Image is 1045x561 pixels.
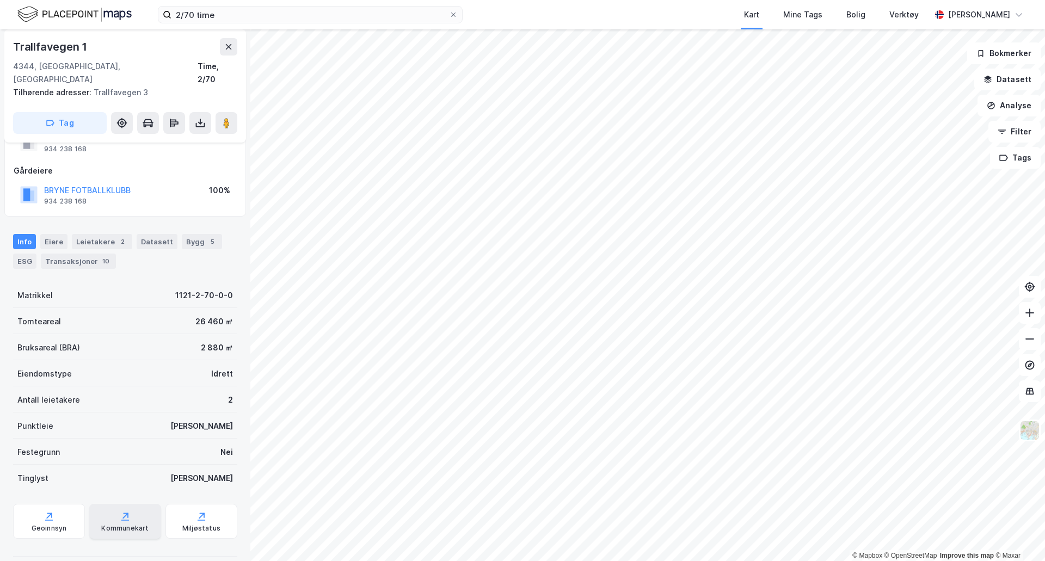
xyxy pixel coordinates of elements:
[175,289,233,302] div: 1121-2-70-0-0
[991,509,1045,561] div: Kontrollprogram for chat
[967,42,1041,64] button: Bokmerker
[13,112,107,134] button: Tag
[13,254,36,269] div: ESG
[17,289,53,302] div: Matrikkel
[17,315,61,328] div: Tomteareal
[17,446,60,459] div: Festegrunn
[846,8,865,21] div: Bolig
[207,236,218,247] div: 5
[137,234,177,249] div: Datasett
[991,509,1045,561] iframe: Chat Widget
[17,341,80,354] div: Bruksareal (BRA)
[940,552,994,559] a: Improve this map
[117,236,128,247] div: 2
[17,472,48,485] div: Tinglyst
[171,7,449,23] input: Søk på adresse, matrikkel, gårdeiere, leietakere eller personer
[211,367,233,380] div: Idrett
[13,86,229,99] div: Trallfavegen 3
[182,234,222,249] div: Bygg
[13,60,198,86] div: 4344, [GEOGRAPHIC_DATA], [GEOGRAPHIC_DATA]
[1019,420,1040,441] img: Z
[889,8,919,21] div: Verktøy
[17,420,53,433] div: Punktleie
[100,256,112,267] div: 10
[13,88,94,97] span: Tilhørende adresser:
[195,315,233,328] div: 26 460 ㎡
[72,234,132,249] div: Leietakere
[209,184,230,197] div: 100%
[228,393,233,406] div: 2
[220,446,233,459] div: Nei
[852,552,882,559] a: Mapbox
[170,472,233,485] div: [PERSON_NAME]
[990,147,1041,169] button: Tags
[32,524,67,533] div: Geoinnsyn
[44,197,87,206] div: 934 238 168
[948,8,1010,21] div: [PERSON_NAME]
[13,38,89,56] div: Trallfavegen 1
[40,234,67,249] div: Eiere
[14,164,237,177] div: Gårdeiere
[974,69,1041,90] button: Datasett
[744,8,759,21] div: Kart
[170,420,233,433] div: [PERSON_NAME]
[988,121,1041,143] button: Filter
[13,234,36,249] div: Info
[884,552,937,559] a: OpenStreetMap
[783,8,822,21] div: Mine Tags
[17,5,132,24] img: logo.f888ab2527a4732fd821a326f86c7f29.svg
[978,95,1041,116] button: Analyse
[198,60,237,86] div: Time, 2/70
[101,524,149,533] div: Kommunekart
[17,393,80,406] div: Antall leietakere
[44,145,87,153] div: 934 238 168
[182,524,220,533] div: Miljøstatus
[41,254,116,269] div: Transaksjoner
[17,367,72,380] div: Eiendomstype
[201,341,233,354] div: 2 880 ㎡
